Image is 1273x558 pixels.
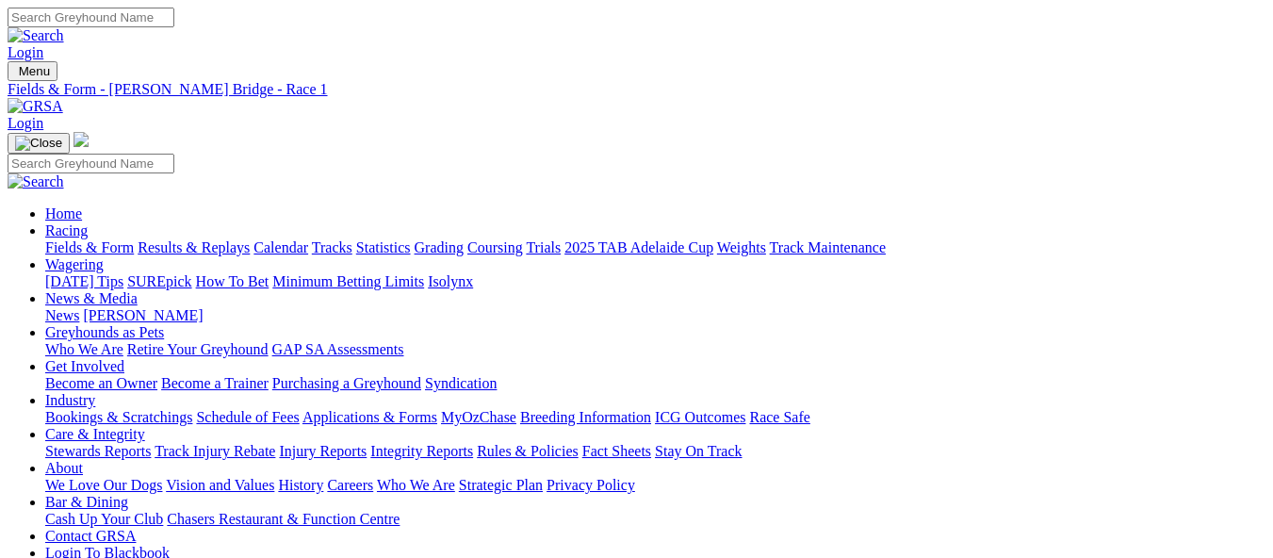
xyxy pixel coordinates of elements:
[45,239,1265,256] div: Racing
[45,528,136,544] a: Contact GRSA
[8,115,43,131] a: Login
[327,477,373,493] a: Careers
[441,409,516,425] a: MyOzChase
[127,341,269,357] a: Retire Your Greyhound
[45,290,138,306] a: News & Media
[45,341,123,357] a: Who We Are
[45,273,1265,290] div: Wagering
[278,477,323,493] a: History
[19,64,50,78] span: Menu
[272,375,421,391] a: Purchasing a Greyhound
[8,173,64,190] img: Search
[45,256,104,272] a: Wagering
[45,511,1265,528] div: Bar & Dining
[45,375,157,391] a: Become an Owner
[45,239,134,255] a: Fields & Form
[520,409,651,425] a: Breeding Information
[253,239,308,255] a: Calendar
[45,375,1265,392] div: Get Involved
[45,494,128,510] a: Bar & Dining
[428,273,473,289] a: Isolynx
[425,375,497,391] a: Syndication
[717,239,766,255] a: Weights
[312,239,352,255] a: Tracks
[582,443,651,459] a: Fact Sheets
[45,307,1265,324] div: News & Media
[138,239,250,255] a: Results & Replays
[477,443,579,459] a: Rules & Policies
[655,409,745,425] a: ICG Outcomes
[459,477,543,493] a: Strategic Plan
[196,273,269,289] a: How To Bet
[45,205,82,222] a: Home
[45,511,163,527] a: Cash Up Your Club
[8,154,174,173] input: Search
[45,273,123,289] a: [DATE] Tips
[155,443,275,459] a: Track Injury Rebate
[45,426,145,442] a: Care & Integrity
[45,324,164,340] a: Greyhounds as Pets
[377,477,455,493] a: Who We Are
[272,273,424,289] a: Minimum Betting Limits
[45,222,88,238] a: Racing
[167,511,400,527] a: Chasers Restaurant & Function Centre
[547,477,635,493] a: Privacy Policy
[45,443,1265,460] div: Care & Integrity
[8,98,63,115] img: GRSA
[196,409,299,425] a: Schedule of Fees
[166,477,274,493] a: Vision and Values
[8,8,174,27] input: Search
[45,477,1265,494] div: About
[45,307,79,323] a: News
[45,341,1265,358] div: Greyhounds as Pets
[45,409,1265,426] div: Industry
[526,239,561,255] a: Trials
[83,307,203,323] a: [PERSON_NAME]
[8,133,70,154] button: Toggle navigation
[370,443,473,459] a: Integrity Reports
[73,132,89,147] img: logo-grsa-white.png
[45,358,124,374] a: Get Involved
[749,409,809,425] a: Race Safe
[302,409,437,425] a: Applications & Forms
[45,460,83,476] a: About
[564,239,713,255] a: 2025 TAB Adelaide Cup
[8,44,43,60] a: Login
[45,443,151,459] a: Stewards Reports
[415,239,464,255] a: Grading
[356,239,411,255] a: Statistics
[161,375,269,391] a: Become a Trainer
[127,273,191,289] a: SUREpick
[272,341,404,357] a: GAP SA Assessments
[45,477,162,493] a: We Love Our Dogs
[8,81,1265,98] a: Fields & Form - [PERSON_NAME] Bridge - Race 1
[770,239,886,255] a: Track Maintenance
[45,409,192,425] a: Bookings & Scratchings
[279,443,367,459] a: Injury Reports
[15,136,62,151] img: Close
[467,239,523,255] a: Coursing
[8,61,57,81] button: Toggle navigation
[655,443,742,459] a: Stay On Track
[8,27,64,44] img: Search
[45,392,95,408] a: Industry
